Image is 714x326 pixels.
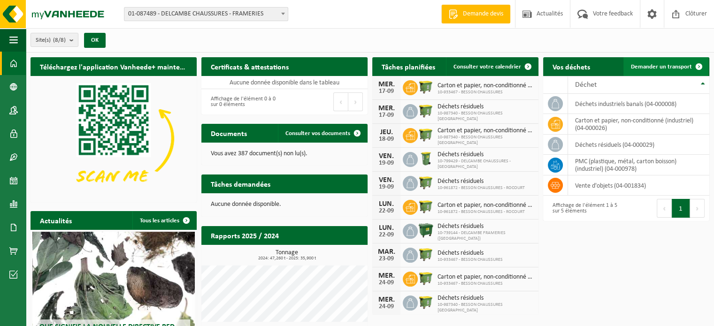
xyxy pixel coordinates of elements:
div: LUN. [377,200,396,208]
img: WB-1100-HPE-GN-50 [418,270,434,286]
button: Next [348,92,363,111]
div: MER. [377,81,396,88]
button: Next [690,199,705,218]
img: WB-1100-HPE-GN-50 [418,198,434,214]
button: 1 [672,199,690,218]
span: Déchets résiduels [438,223,534,230]
count: (8/8) [53,37,66,43]
h2: Documents [201,124,256,142]
img: WB-1100-HPE-GN-01 [418,222,434,238]
span: 10-933467 - BESSON CHAUSSURES [438,281,534,287]
td: déchets résiduels (04-000029) [568,135,709,155]
div: 22-09 [377,208,396,214]
div: VEN. [377,176,396,184]
img: WB-1100-HPE-GN-50 [418,103,434,119]
img: WB-1100-HPE-GN-50 [418,246,434,262]
span: 01-087489 - DELCAMBE CHAUSSURES - FRAMERIES [124,7,288,21]
span: Déchets résiduels [438,103,534,111]
h2: Tâches demandées [201,174,280,193]
span: 01-087489 - DELCAMBE CHAUSSURES - FRAMERIES [124,8,288,21]
div: 19-09 [377,160,396,167]
span: Consulter vos documents [285,130,350,136]
span: 10-987340 - BESSON CHAUSSURES [GEOGRAPHIC_DATA] [438,135,534,146]
td: PMC (plastique, métal, carton boisson) (industriel) (04-000978) [568,155,709,175]
span: Carton et papier, non-conditionné (industriel) [438,127,534,135]
span: 10-961872 - BESSON CHAUSSURES - ROCOURT [438,185,525,191]
td: déchets industriels banals (04-000008) [568,94,709,114]
span: 10-961872 - BESSON CHAUSSURES - ROCOURT [438,209,534,215]
h2: Actualités [31,211,81,229]
div: VEN. [377,152,396,160]
button: Previous [333,92,348,111]
td: carton et papier, non-conditionné (industriel) (04-000026) [568,114,709,135]
span: Déchets résiduels [438,151,534,159]
div: JEU. [377,129,396,136]
div: 19-09 [377,184,396,190]
span: Déchets résiduels [438,250,503,257]
span: Demander un transport [631,64,692,70]
div: 24-09 [377,280,396,286]
div: 24-09 [377,303,396,310]
span: 2024: 47,260 t - 2025: 35,900 t [206,256,368,261]
p: Vous avez 387 document(s) non lu(s). [211,151,358,157]
span: 10-933467 - BESSON CHAUSSURES [438,90,534,95]
span: 10-799429 - DELCAMBE CHAUSSURES - [GEOGRAPHIC_DATA] [438,159,534,170]
div: LUN. [377,224,396,232]
img: Download de VHEPlus App [31,76,197,201]
a: Demander un transport [623,57,708,76]
div: 23-09 [377,256,396,262]
span: 10-987340 - BESSON CHAUSSURES [GEOGRAPHIC_DATA] [438,302,534,313]
div: Affichage de l'élément 1 à 5 sur 5 éléments [548,198,622,219]
div: 17-09 [377,88,396,95]
img: WB-0240-HPE-GN-51 [418,151,434,167]
span: Consulter votre calendrier [453,64,521,70]
div: 22-09 [377,232,396,238]
h2: Certificats & attestations [201,57,298,76]
span: Site(s) [36,33,66,47]
span: Déchet [575,81,597,89]
p: Aucune donnée disponible. [211,201,358,208]
span: Déchets résiduels [438,295,534,302]
img: WB-1100-HPE-GN-50 [418,127,434,143]
h2: Tâches planifiées [372,57,445,76]
button: Site(s)(8/8) [31,33,78,47]
span: 10-987340 - BESSON CHAUSSURES [GEOGRAPHIC_DATA] [438,111,534,122]
div: MER. [377,272,396,280]
div: MER. [377,105,396,112]
span: Carton et papier, non-conditionné (industriel) [438,82,534,90]
div: 17-09 [377,112,396,119]
div: MAR. [377,248,396,256]
span: Déchets résiduels [438,178,525,185]
div: 18-09 [377,136,396,143]
td: Aucune donnée disponible dans le tableau [201,76,368,89]
span: Demande devis [461,9,506,19]
div: MER. [377,296,396,303]
button: OK [84,33,106,48]
a: Consulter vos documents [278,124,367,143]
img: WB-1100-HPE-GN-50 [418,79,434,95]
h2: Vos déchets [543,57,599,76]
span: Carton et papier, non-conditionné (industriel) [438,202,534,209]
span: 10-933467 - BESSON CHAUSSURES [438,257,503,263]
img: WB-1100-HPE-GN-50 [418,294,434,310]
h2: Rapports 2025 / 2024 [201,226,288,244]
span: 10-739144 - DELCAMBE FRAMERIES ([GEOGRAPHIC_DATA]) [438,230,534,242]
a: Consulter votre calendrier [446,57,537,76]
td: vente d'objets (04-001834) [568,175,709,196]
h2: Téléchargez l'application Vanheede+ maintenant! [31,57,197,76]
span: Carton et papier, non-conditionné (industriel) [438,273,534,281]
a: Demande devis [441,5,510,23]
div: Affichage de l'élément 0 à 0 sur 0 éléments [206,91,280,112]
a: Consulter les rapports [286,244,367,263]
h3: Tonnage [206,250,368,261]
img: WB-1100-HPE-GN-50 [418,174,434,190]
button: Previous [657,199,672,218]
a: Tous les articles [132,211,196,230]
